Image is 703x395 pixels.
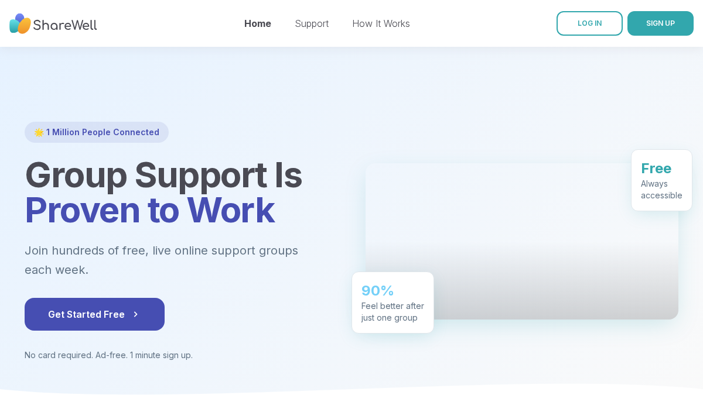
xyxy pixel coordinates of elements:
img: ShareWell Nav Logo [9,8,97,40]
a: Home [244,18,271,29]
p: No card required. Ad-free. 1 minute sign up. [25,349,337,361]
div: Always accessible [641,177,682,200]
div: Free [641,158,682,177]
button: Get Started Free [25,298,165,331]
h1: Group Support Is [25,157,337,227]
div: 90% [361,280,424,299]
a: How It Works [352,18,410,29]
a: Support [295,18,329,29]
div: Feel better after just one group [361,299,424,322]
span: LOG IN [578,19,602,28]
span: Proven to Work [25,188,274,231]
div: 🌟 1 Million People Connected [25,122,169,143]
span: SIGN UP [646,19,675,28]
p: Join hundreds of free, live online support groups each week. [25,241,337,279]
a: LOG IN [557,11,623,36]
span: Get Started Free [48,307,141,321]
button: SIGN UP [627,11,694,36]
